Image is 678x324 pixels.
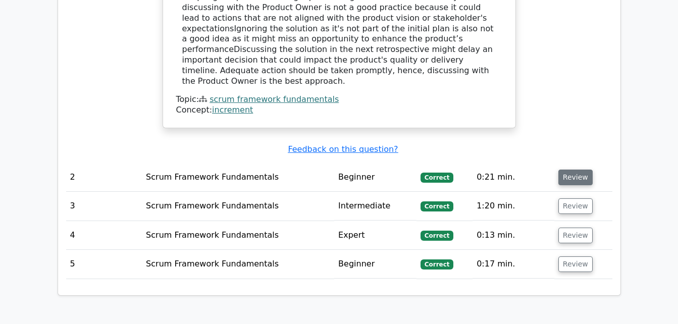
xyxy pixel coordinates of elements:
td: Beginner [334,163,416,192]
a: increment [212,105,253,115]
span: Correct [421,173,453,183]
div: Concept: [176,105,502,116]
td: 2 [66,163,142,192]
td: 4 [66,221,142,250]
td: 5 [66,250,142,279]
td: Scrum Framework Fundamentals [142,250,334,279]
td: 0:17 min. [473,250,554,279]
td: 0:21 min. [473,163,554,192]
a: Feedback on this question? [288,144,398,154]
button: Review [558,256,593,272]
td: Expert [334,221,416,250]
div: Topic: [176,94,502,105]
td: 3 [66,192,142,221]
button: Review [558,198,593,214]
td: Intermediate [334,192,416,221]
button: Review [558,228,593,243]
td: 1:20 min. [473,192,554,221]
button: Review [558,170,593,185]
td: Scrum Framework Fundamentals [142,221,334,250]
a: scrum framework fundamentals [210,94,339,104]
td: Scrum Framework Fundamentals [142,192,334,221]
span: Correct [421,259,453,269]
span: Correct [421,201,453,211]
span: Correct [421,231,453,241]
td: Beginner [334,250,416,279]
td: Scrum Framework Fundamentals [142,163,334,192]
td: 0:13 min. [473,221,554,250]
